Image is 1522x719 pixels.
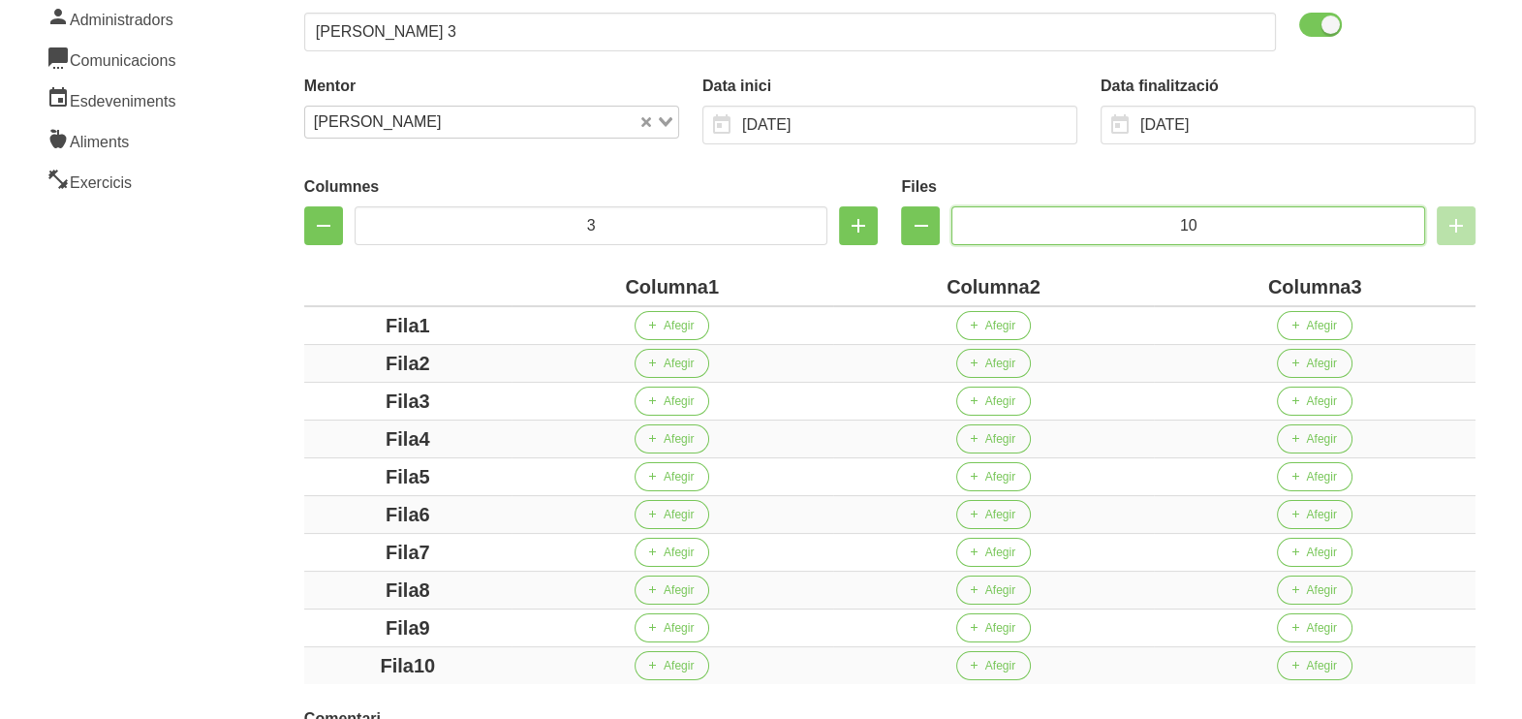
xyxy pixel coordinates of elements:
span: Afegir [1306,392,1336,410]
div: Fila5 [312,462,504,491]
button: Afegir [956,500,1031,529]
button: Afegir [956,349,1031,378]
span: Afegir [1306,544,1336,561]
span: [PERSON_NAME] [309,110,447,134]
label: Files [901,175,1475,199]
div: Fila1 [312,311,504,340]
span: Afegir [664,657,694,674]
span: Afegir [985,506,1015,523]
span: Afegir [985,355,1015,372]
span: Afegir [985,581,1015,599]
span: Afegir [664,317,694,334]
button: Afegir [956,538,1031,567]
button: Afegir [1277,651,1351,680]
button: Afegir [635,424,709,453]
button: Afegir [1277,349,1351,378]
span: Afegir [1306,619,1336,637]
button: Afegir [956,387,1031,416]
span: Afegir [1306,317,1336,334]
span: Afegir [1306,468,1336,485]
span: Afegir [1306,657,1336,674]
div: Fila9 [312,613,504,642]
button: Afegir [635,500,709,529]
span: Afegir [1306,430,1336,448]
button: Clear Selected [641,115,651,130]
div: Columna2 [841,272,1147,301]
span: Afegir [985,468,1015,485]
span: Afegir [1306,581,1336,599]
div: Fila2 [312,349,504,378]
label: Data inici [702,75,1077,98]
label: Mentor [304,75,679,98]
div: Fila6 [312,500,504,529]
span: Afegir [664,619,694,637]
span: Afegir [1306,506,1336,523]
button: Afegir [956,613,1031,642]
button: Afegir [956,462,1031,491]
div: Search for option [304,106,679,139]
a: Esdeveniments [35,78,200,119]
button: Afegir [1277,576,1351,605]
button: Afegir [635,538,709,567]
label: Columnes [304,175,879,199]
span: Afegir [664,581,694,599]
span: Afegir [985,544,1015,561]
span: Afegir [664,506,694,523]
button: Afegir [1277,424,1351,453]
button: Afegir [1277,462,1351,491]
span: Afegir [985,619,1015,637]
button: Afegir [1277,500,1351,529]
button: Afegir [635,613,709,642]
button: Afegir [956,651,1031,680]
span: Afegir [664,392,694,410]
div: Fila3 [312,387,504,416]
div: Columna1 [519,272,825,301]
span: Afegir [985,392,1015,410]
span: Afegir [1306,355,1336,372]
button: Afegir [635,651,709,680]
button: Afegir [635,576,709,605]
button: Afegir [1277,538,1351,567]
button: Afegir [635,349,709,378]
span: Afegir [664,544,694,561]
button: Afegir [956,424,1031,453]
span: Afegir [985,657,1015,674]
input: Search for option [448,110,636,134]
a: Aliments [35,119,200,160]
a: Exercicis [35,160,200,201]
button: Afegir [956,311,1031,340]
a: Comunicacions [35,38,200,78]
div: Fila7 [312,538,504,567]
button: Afegir [635,462,709,491]
span: Afegir [985,317,1015,334]
div: Fila4 [312,424,504,453]
div: Fila8 [312,576,504,605]
span: Afegir [664,355,694,372]
button: Afegir [1277,613,1351,642]
span: Afegir [985,430,1015,448]
button: Afegir [1277,387,1351,416]
div: Fila10 [312,651,504,680]
button: Afegir [635,311,709,340]
label: Data finalització [1101,75,1475,98]
div: Columna3 [1162,272,1468,301]
button: Afegir [1277,311,1351,340]
button: Afegir [956,576,1031,605]
span: Afegir [664,430,694,448]
span: Afegir [664,468,694,485]
button: Afegir [635,387,709,416]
